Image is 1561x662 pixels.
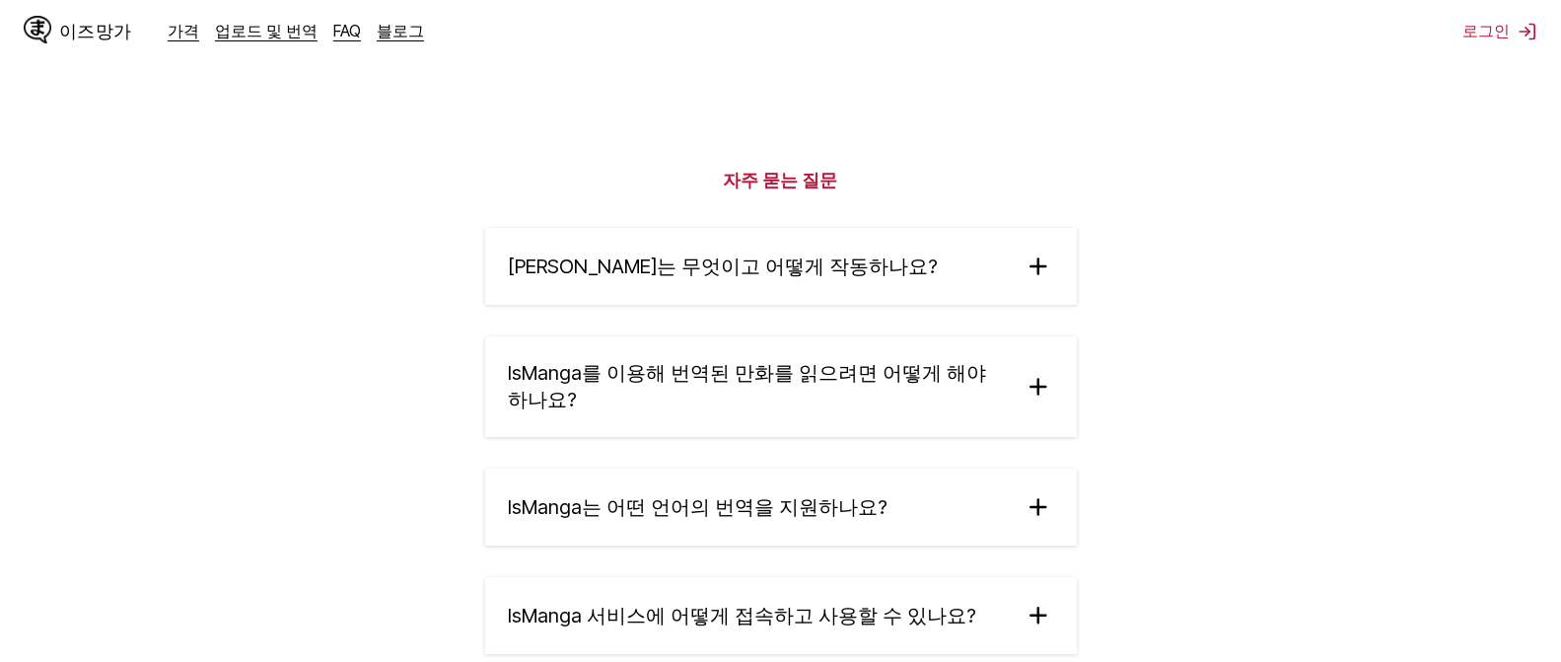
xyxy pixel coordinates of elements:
img: ...을 더한 [1024,372,1053,402]
img: 로그아웃 [1518,22,1537,41]
img: IsManga 로고 [24,16,51,43]
summary: IsManga 서비스에 어떻게 접속하고 사용할 수 있나요? [485,577,1077,654]
a: FAQ [333,21,361,40]
font: IsManga는 어떤 언어의 번역을 지원하나요? [509,495,888,519]
img: ...을 더한 [1024,492,1053,522]
img: ...을 더한 [1024,252,1053,281]
button: 로그인 [1462,21,1537,42]
summary: IsManga는 어떤 언어의 번역을 지원하나요? [485,469,1077,546]
a: IsManga 로고이즈망가 [24,16,168,47]
font: [PERSON_NAME]는 무엇이고 어떻게 작동하나요? [509,255,939,278]
a: 가격 [168,21,199,40]
summary: [PERSON_NAME]는 무엇이고 어떻게 작동하나요? [485,228,1077,305]
font: 자주 묻는 질문 [724,170,838,190]
font: IsManga 서비스에 어떻게 접속하고 사용할 수 있나요? [509,604,977,627]
font: IsManga를 이용해 번역된 만화를 읽으려면 어떻게 해야 하나요? [509,361,987,411]
img: ...을 더한 [1024,601,1053,630]
a: 블로그 [377,21,424,40]
a: 업로드 및 번역 [215,21,318,40]
font: 로그인 [1462,21,1510,40]
summary: IsManga를 이용해 번역된 만화를 읽으려면 어떻게 해야 하나요? [485,336,1077,437]
font: 이즈망가 [59,22,132,40]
